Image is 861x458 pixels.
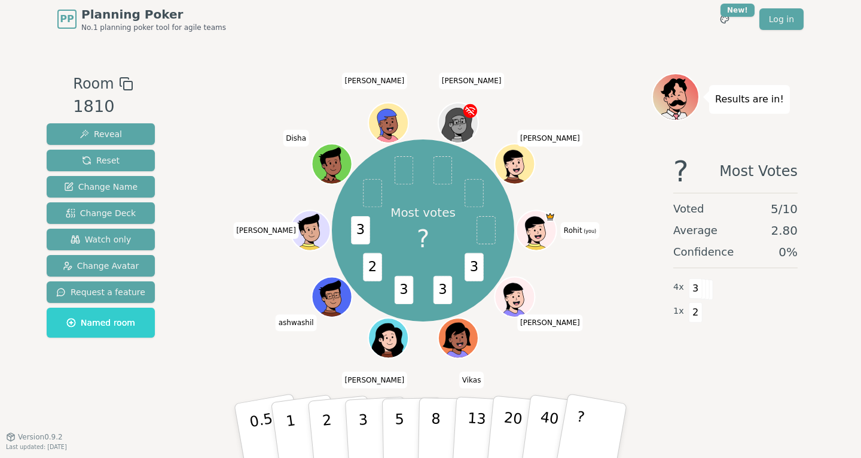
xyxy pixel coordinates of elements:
span: 2 [689,302,703,323]
span: Request a feature [56,286,145,298]
span: Average [673,222,717,239]
span: 1 x [673,305,684,318]
span: Click to change your name [517,129,583,146]
span: 3 [394,276,413,304]
span: Voted [673,201,704,217]
span: 3 [351,216,370,244]
span: Click to change your name [459,371,484,388]
span: ? [673,157,688,186]
span: Click to change your name [342,371,408,388]
span: 0 % [778,244,798,260]
span: Reset [82,154,120,166]
button: Version0.9.2 [6,432,63,442]
span: Most Votes [719,157,798,186]
span: Click to change your name [283,129,309,146]
span: Confidence [673,244,734,260]
span: Change Name [64,181,138,193]
span: 2 [363,253,382,281]
span: No.1 planning poker tool for agile teams [81,23,226,32]
span: Planning Poker [81,6,226,23]
span: Room [73,73,114,95]
button: Watch only [47,229,155,250]
span: ? [417,221,429,257]
span: Change Avatar [63,260,139,272]
button: New! [714,8,735,30]
span: Reveal [80,128,122,140]
span: Rohit is the host [545,211,555,222]
button: Change Avatar [47,255,155,277]
button: Change Deck [47,202,155,224]
button: Request a feature [47,281,155,303]
span: Click to change your name [517,314,583,331]
span: Click to change your name [561,222,599,239]
button: Change Name [47,176,155,198]
span: Click to change your name [439,72,505,89]
span: 2.80 [771,222,798,239]
div: 1810 [73,95,133,119]
p: Most votes [390,204,456,221]
button: Named room [47,308,155,338]
span: Last updated: [DATE] [6,444,67,450]
span: Click to change your name [233,222,299,239]
div: New! [720,4,755,17]
span: Click to change your name [276,314,317,331]
span: Click to change your name [342,72,408,89]
a: PPPlanning PokerNo.1 planning poker tool for agile teams [57,6,226,32]
span: 3 [433,276,452,304]
span: 3 [465,253,484,281]
span: PP [60,12,74,26]
span: (you) [582,229,597,234]
p: Results are in! [715,91,784,108]
a: Log in [759,8,804,30]
span: Watch only [71,233,132,245]
span: 4 x [673,281,684,294]
span: Change Deck [66,207,136,219]
span: Named room [66,317,135,329]
span: 5 / 10 [771,201,798,217]
span: 3 [689,278,703,299]
button: Reset [47,150,155,171]
button: Click to change your avatar [517,211,555,249]
button: Reveal [47,123,155,145]
span: Version 0.9.2 [18,432,63,442]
